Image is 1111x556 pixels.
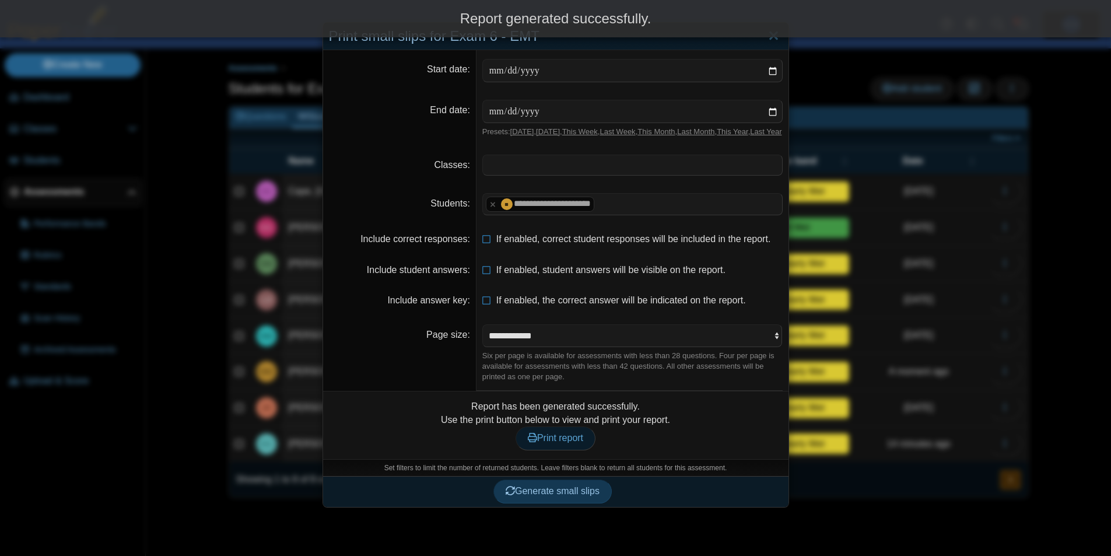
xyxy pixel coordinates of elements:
[430,198,470,208] label: Students
[482,127,783,137] div: Presets: , , , , , , ,
[9,9,1102,29] div: Report generated successfully.
[426,330,470,340] label: Page size
[329,400,783,450] div: Report has been generated successfully. Use the print button below to view and print your report.
[510,127,534,136] a: [DATE]
[536,127,560,136] a: [DATE]
[360,234,470,244] label: Include correct responses
[496,265,726,275] span: If enabled, student answers will be visible on the report.
[516,426,595,450] a: Print report
[677,127,714,136] a: Last Month
[482,351,783,383] div: Six per page is available for assessments with less than 28 questions. Four per page is available...
[528,433,583,443] span: Print report
[600,127,635,136] a: Last Week
[434,160,469,170] label: Classes
[387,295,469,305] label: Include answer key
[506,486,600,496] span: Generate small slips
[430,105,470,115] label: End date
[562,127,598,136] a: This Week
[496,295,746,305] span: If enabled, the correct answer will be indicated on the report.
[482,193,783,215] tags: ​
[496,234,771,244] span: If enabled, correct student responses will be included in the report.
[502,202,511,207] span: Maria Munoz
[367,265,470,275] label: Include student answers
[482,155,783,176] tags: ​
[427,64,470,74] label: Start date
[637,127,675,136] a: This Month
[323,459,788,477] div: Set filters to limit the number of returned students. Leave filters blank to return all students ...
[488,201,498,208] x: remove tag
[493,480,612,503] button: Generate small slips
[717,127,748,136] a: This Year
[750,127,781,136] a: Last Year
